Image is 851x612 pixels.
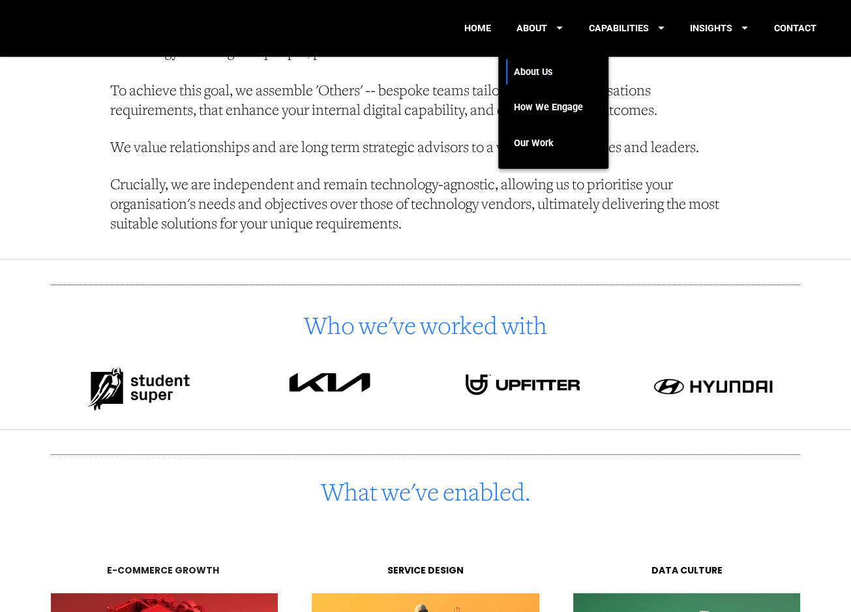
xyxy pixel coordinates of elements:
span: SERVICE DESIGN [387,564,464,577]
span: DATA CULTURE [651,564,723,577]
span: To achieve this goal, we assemble 'Others' -- bespoke teams tailored to your organisations requir... [110,84,657,119]
span: What we've enabled. [321,482,531,507]
span: E-COMMERCE GROWTH [107,564,219,577]
span: Crucially, we are independent and remain technology-agnostic, allowing us to prioritise your orga... [110,178,722,232]
span: Who we've worked with [304,316,547,341]
a: CONTACT [773,10,816,46]
a: CAPABILITIES [589,10,664,46]
a: ABOUT [516,10,563,46]
a: About Us [514,54,583,90]
span: We value relationships and are long term strategic advisors to a variety of businesses and leaders. [110,141,699,156]
a: How We Engage [514,89,583,125]
a: HOME [464,10,491,46]
a: Our Work [514,125,583,161]
a: INSIGHTS [690,10,748,46]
